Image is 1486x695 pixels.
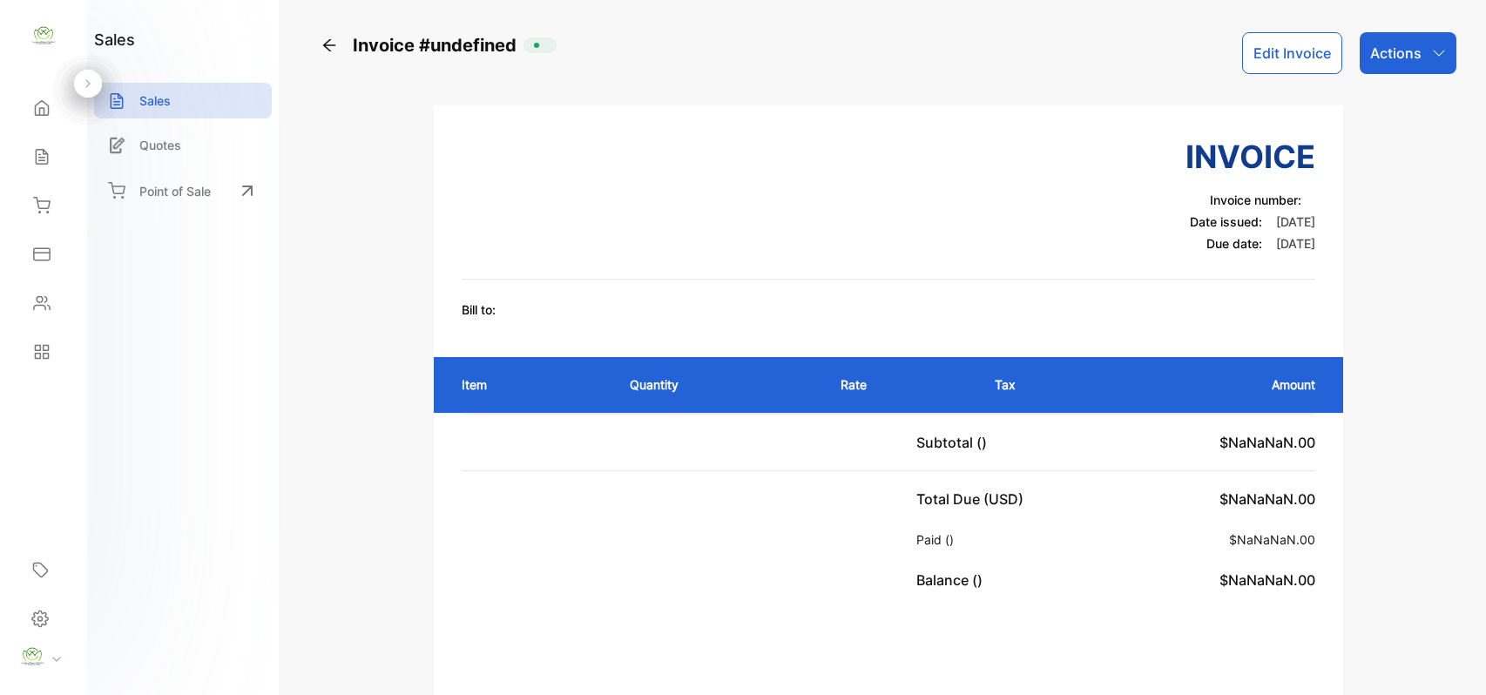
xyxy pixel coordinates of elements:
span: $NaNaNaN.00 [1219,571,1315,589]
h1: sales [94,28,135,51]
span: $NaNaNaN.00 [1229,532,1315,547]
p: Actions [1370,43,1422,64]
p: Bill to: [462,300,496,319]
button: Actions [1360,32,1456,74]
p: Rate [841,375,960,394]
p: Quotes [139,136,181,154]
p: Point of Sale [139,182,211,200]
p: Quantity [630,375,806,394]
button: Edit Invoice [1242,32,1342,74]
span: $NaNaNaN.00 [1219,490,1315,508]
p: Subtotal () [916,432,994,453]
p: Item [462,375,595,394]
img: profile [19,644,45,670]
a: Point of Sale [94,172,272,210]
h3: Invoice [1185,133,1315,180]
a: Quotes [94,127,272,163]
span: Date issued: [1190,214,1262,229]
span: Due date: [1206,236,1262,251]
p: Amount [1136,375,1315,394]
span: [DATE] [1276,236,1315,251]
p: Tax [995,375,1101,394]
img: logo [30,23,57,49]
span: [DATE] [1276,214,1315,229]
p: Balance () [916,570,990,590]
p: Paid () [916,530,961,549]
span: Invoice #undefined [353,32,523,58]
a: Sales [94,83,272,118]
p: Total Due (USD) [916,489,1030,509]
span: Invoice number: [1210,192,1301,207]
p: Sales [139,91,171,110]
span: $NaNaNaN.00 [1219,434,1315,451]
